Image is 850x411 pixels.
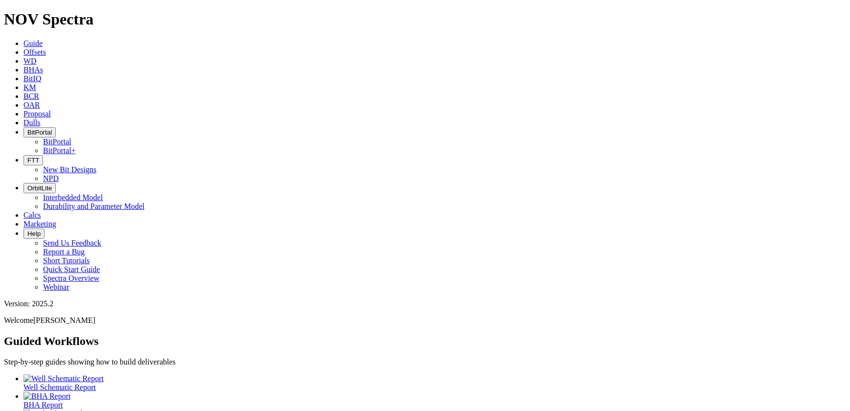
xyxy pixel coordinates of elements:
h2: Guided Workflows [4,335,846,348]
a: NPD [43,174,59,183]
a: Marketing [23,220,56,228]
a: Quick Start Guide [43,265,100,274]
p: Step-by-step guides showing how to build deliverables [4,358,846,366]
a: BCR [23,92,39,100]
a: Durability and Parameter Model [43,202,145,210]
a: Short Tutorials [43,256,90,265]
h1: NOV Spectra [4,10,846,28]
a: Webinar [43,283,69,291]
a: New Bit Designs [43,165,96,174]
a: KM [23,83,36,91]
a: OAR [23,101,40,109]
button: Help [23,228,45,239]
img: BHA Report [23,392,70,401]
button: FTT [23,155,43,165]
a: Guide [23,39,43,47]
span: Help [27,230,41,237]
span: BitPortal [27,129,52,136]
div: Version: 2025.2 [4,299,846,308]
a: BitIQ [23,74,41,83]
span: [PERSON_NAME] [33,316,95,324]
span: OrbitLite [27,184,52,192]
a: Spectra Overview [43,274,99,282]
a: Send Us Feedback [43,239,101,247]
a: WD [23,57,37,65]
a: BHAs [23,66,43,74]
a: Dulls [23,118,41,127]
span: FTT [27,157,39,164]
a: Well Schematic Report Well Schematic Report [23,374,846,391]
span: BHA Report [23,401,63,409]
button: OrbitLite [23,183,56,193]
a: Report a Bug [43,248,85,256]
button: BitPortal [23,127,56,137]
span: Well Schematic Report [23,383,96,391]
a: BitPortal [43,137,71,146]
p: Welcome [4,316,846,325]
a: Proposal [23,110,51,118]
a: BHA Report BHA Report [23,392,846,409]
a: Calcs [23,211,41,219]
a: Offsets [23,48,46,56]
a: BitPortal+ [43,146,76,155]
img: Well Schematic Report [23,374,104,383]
a: Interbedded Model [43,193,103,202]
